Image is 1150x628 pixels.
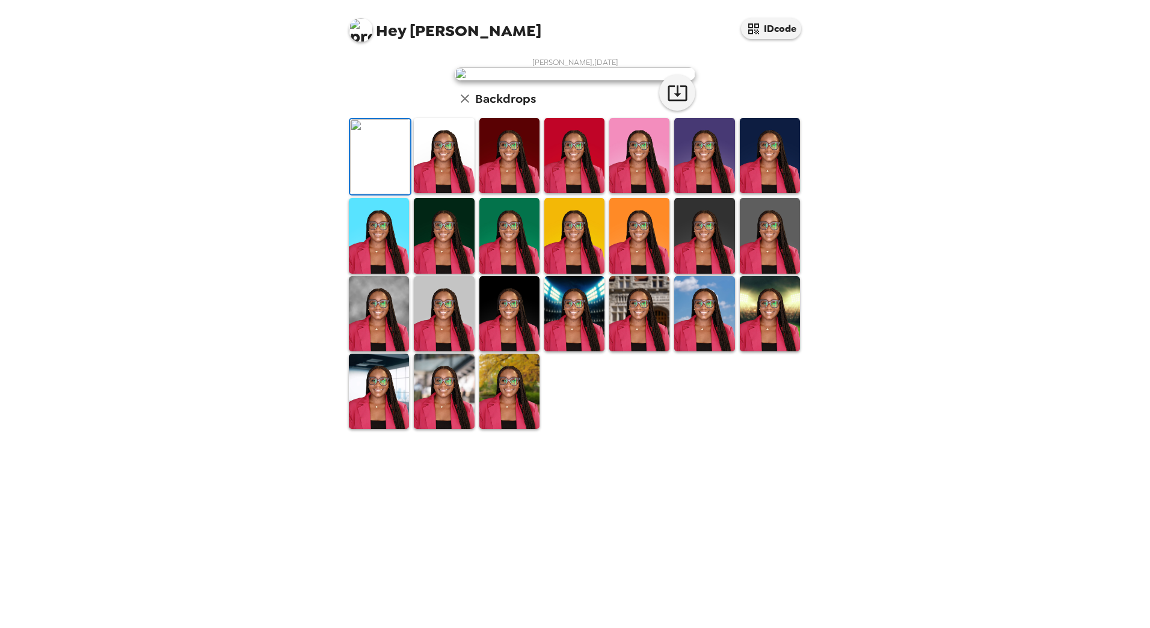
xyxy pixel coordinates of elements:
[349,18,373,42] img: profile pic
[532,57,618,67] span: [PERSON_NAME] , [DATE]
[455,67,695,81] img: user
[376,20,406,42] span: Hey
[349,12,541,39] span: [PERSON_NAME]
[741,18,801,39] button: IDcode
[475,89,536,108] h6: Backdrops
[350,119,410,194] img: Original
